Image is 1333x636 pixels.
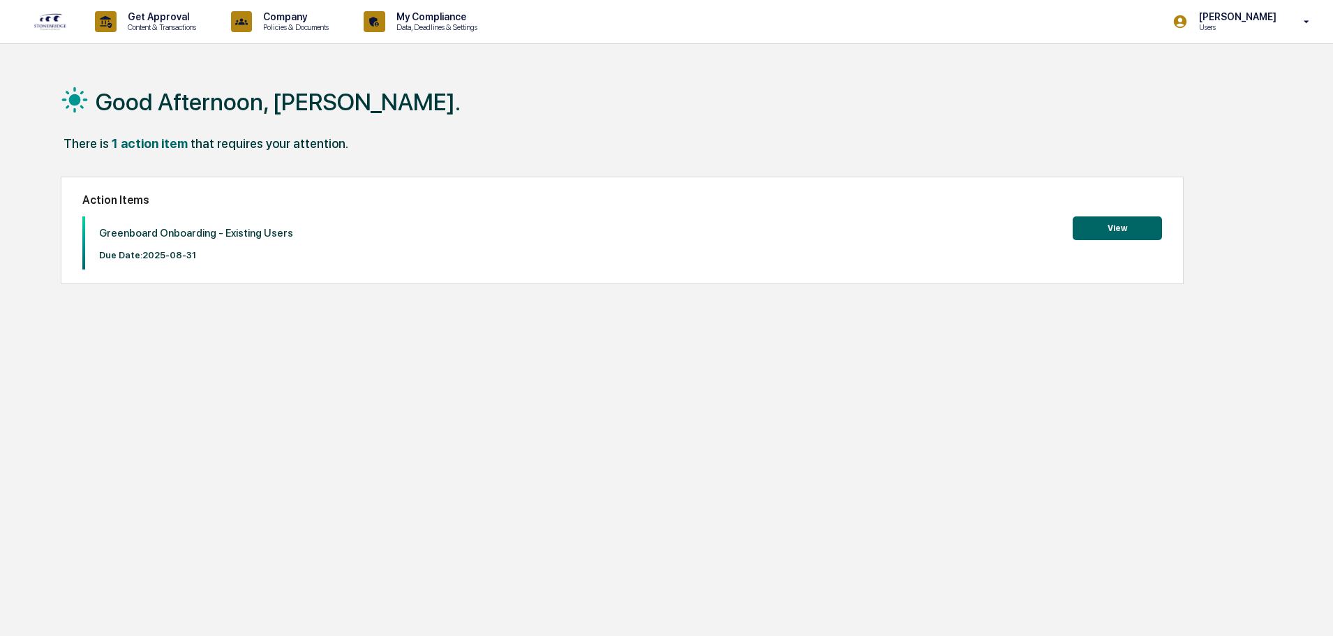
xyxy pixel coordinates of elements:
div: that requires your attention. [191,136,348,151]
p: Due Date: 2025-08-31 [99,250,293,260]
p: Company [252,11,336,22]
p: Greenboard Onboarding - Existing Users [99,227,293,239]
p: Data, Deadlines & Settings [385,22,484,32]
p: Content & Transactions [117,22,203,32]
p: Policies & Documents [252,22,336,32]
h1: Good Afternoon, [PERSON_NAME]. [96,88,461,116]
button: View [1073,216,1162,240]
div: There is [64,136,109,151]
div: 1 action item [112,136,188,151]
img: logo [33,13,67,31]
a: View [1073,221,1162,234]
p: Get Approval [117,11,203,22]
p: My Compliance [385,11,484,22]
p: Users [1188,22,1283,32]
h2: Action Items [82,193,1162,207]
p: [PERSON_NAME] [1188,11,1283,22]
